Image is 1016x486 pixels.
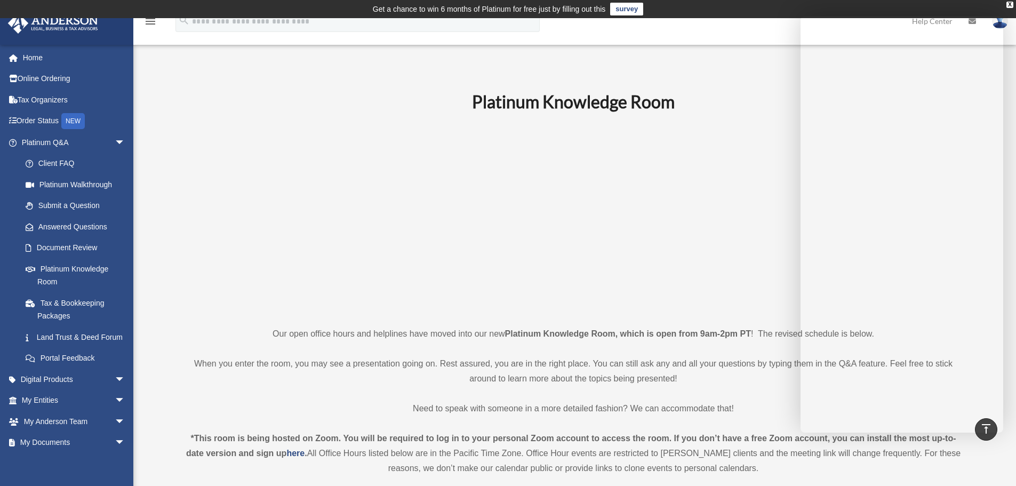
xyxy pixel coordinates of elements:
[15,195,141,217] a: Submit a Question
[144,15,157,28] i: menu
[7,47,141,68] a: Home
[178,14,190,26] i: search
[7,369,141,390] a: Digital Productsarrow_drop_down
[1006,2,1013,8] div: close
[305,449,307,458] strong: .
[183,401,964,416] p: Need to speak with someone in a more detailed fashion? We can accommodate that!
[801,16,1003,433] iframe: Chat Window
[610,3,643,15] a: survey
[15,348,141,369] a: Portal Feedback
[7,411,141,432] a: My Anderson Teamarrow_drop_down
[413,126,733,307] iframe: 231110_Toby_KnowledgeRoom
[115,132,136,154] span: arrow_drop_down
[7,390,141,411] a: My Entitiesarrow_drop_down
[472,91,675,112] b: Platinum Knowledge Room
[15,174,141,195] a: Platinum Walkthrough
[15,216,141,237] a: Answered Questions
[505,329,751,338] strong: Platinum Knowledge Room, which is open from 9am-2pm PT
[286,449,305,458] a: here
[183,326,964,341] p: Our open office hours and helplines have moved into our new ! The revised schedule is below.
[5,13,101,34] img: Anderson Advisors Platinum Portal
[115,411,136,433] span: arrow_drop_down
[7,432,141,453] a: My Documentsarrow_drop_down
[7,110,141,132] a: Order StatusNEW
[115,390,136,412] span: arrow_drop_down
[186,434,956,458] strong: *This room is being hosted on Zoom. You will be required to log in to your personal Zoom account ...
[7,132,141,153] a: Platinum Q&Aarrow_drop_down
[15,292,141,326] a: Tax & Bookkeeping Packages
[15,326,141,348] a: Land Trust & Deed Forum
[183,356,964,386] p: When you enter the room, you may see a presentation going on. Rest assured, you are in the right ...
[7,89,141,110] a: Tax Organizers
[115,432,136,454] span: arrow_drop_down
[61,113,85,129] div: NEW
[144,19,157,28] a: menu
[15,237,141,259] a: Document Review
[183,431,964,476] div: All Office Hours listed below are in the Pacific Time Zone. Office Hour events are restricted to ...
[15,153,141,174] a: Client FAQ
[373,3,606,15] div: Get a chance to win 6 months of Platinum for free just by filling out this
[7,68,141,90] a: Online Ordering
[115,369,136,391] span: arrow_drop_down
[15,258,136,292] a: Platinum Knowledge Room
